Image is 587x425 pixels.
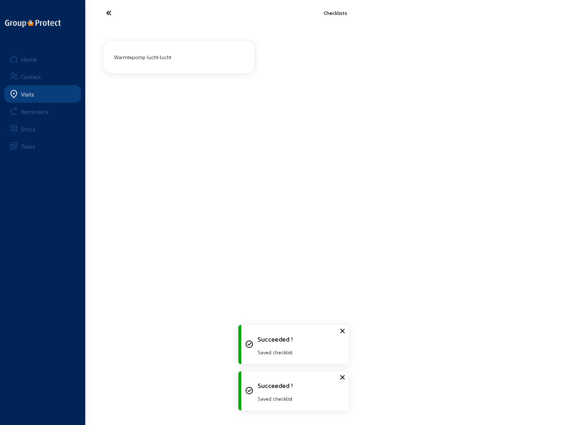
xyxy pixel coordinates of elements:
a: Visits [4,85,81,103]
a: Stock [4,120,81,137]
a: Tasks [4,137,81,155]
a: Contact [4,68,81,85]
div: Warmtepomp lucht-lucht [111,51,247,63]
div: Tasks [21,143,35,150]
div: Reminders [21,108,49,115]
p: Succeeded ! [258,335,341,343]
div: Stock [21,125,36,132]
p: Saved checklist [258,396,341,402]
img: logo-oneline.png [5,20,61,28]
div: Home [21,56,37,63]
p: Saved checklist [258,349,341,355]
div: Visits [21,91,34,98]
div: Contact [21,73,41,80]
p: Succeeded ! [258,381,341,389]
a: Home [4,50,81,68]
a: Reminders [4,103,81,120]
div: Checklists [176,10,495,16]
